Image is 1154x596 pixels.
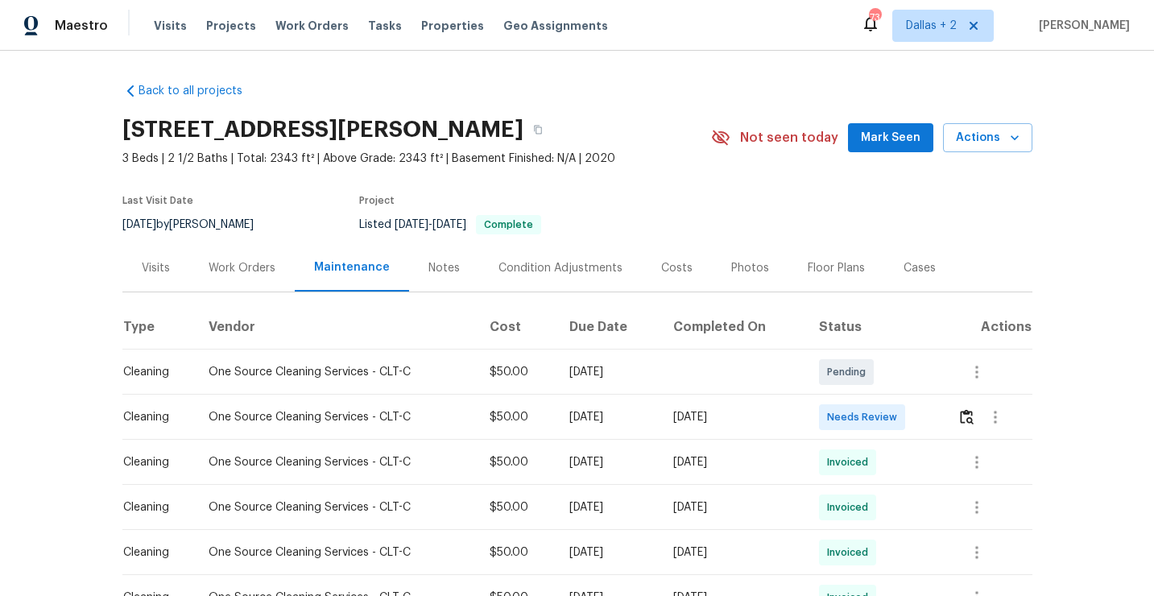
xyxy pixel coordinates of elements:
div: $50.00 [490,409,544,425]
th: Actions [945,304,1032,350]
span: Work Orders [275,18,349,34]
span: Last Visit Date [122,196,193,205]
div: Cleaning [123,544,183,561]
div: Costs [661,260,693,276]
span: Complete [478,220,540,230]
div: Work Orders [209,260,275,276]
th: Vendor [196,304,477,350]
span: 3 Beds | 2 1/2 Baths | Total: 2343 ft² | Above Grade: 2343 ft² | Basement Finished: N/A | 2020 [122,151,711,167]
div: Floor Plans [808,260,865,276]
th: Type [122,304,196,350]
th: Cost [477,304,556,350]
span: [PERSON_NAME] [1032,18,1130,34]
th: Completed On [660,304,807,350]
span: Listed [359,219,541,230]
span: Properties [421,18,484,34]
span: Visits [154,18,187,34]
button: Mark Seen [848,123,933,153]
div: [DATE] [673,544,794,561]
a: Back to all projects [122,83,277,99]
div: [DATE] [673,409,794,425]
div: $50.00 [490,499,544,515]
span: Dallas + 2 [906,18,957,34]
span: Project [359,196,395,205]
div: $50.00 [490,544,544,561]
div: One Source Cleaning Services - CLT-C [209,364,464,380]
div: $50.00 [490,454,544,470]
span: [DATE] [395,219,428,230]
span: Pending [827,364,872,380]
div: [DATE] [569,499,647,515]
div: One Source Cleaning Services - CLT-C [209,454,464,470]
span: Invoiced [827,454,875,470]
div: One Source Cleaning Services - CLT-C [209,409,464,425]
span: Actions [956,128,1020,148]
div: Maintenance [314,259,390,275]
div: $50.00 [490,364,544,380]
h2: [STREET_ADDRESS][PERSON_NAME] [122,122,523,138]
div: Cleaning [123,364,183,380]
div: Cleaning [123,409,183,425]
img: Review Icon [960,409,974,424]
span: Maestro [55,18,108,34]
div: Notes [428,260,460,276]
div: Visits [142,260,170,276]
div: [DATE] [569,454,647,470]
div: by [PERSON_NAME] [122,215,273,234]
span: [DATE] [122,219,156,230]
div: Cleaning [123,499,183,515]
div: Photos [731,260,769,276]
div: Condition Adjustments [498,260,622,276]
span: Not seen today [740,130,838,146]
th: Due Date [556,304,660,350]
th: Status [806,304,945,350]
div: [DATE] [569,544,647,561]
div: [DATE] [673,499,794,515]
div: [DATE] [673,454,794,470]
span: Invoiced [827,544,875,561]
div: One Source Cleaning Services - CLT-C [209,544,464,561]
button: Review Icon [958,398,976,437]
span: Needs Review [827,409,904,425]
div: [DATE] [569,409,647,425]
div: 73 [869,10,880,26]
div: Cleaning [123,454,183,470]
span: Projects [206,18,256,34]
button: Actions [943,123,1032,153]
span: [DATE] [432,219,466,230]
span: Mark Seen [861,128,920,148]
span: - [395,219,466,230]
span: Geo Assignments [503,18,608,34]
div: [DATE] [569,364,647,380]
span: Invoiced [827,499,875,515]
div: Cases [904,260,936,276]
span: Tasks [368,20,402,31]
div: One Source Cleaning Services - CLT-C [209,499,464,515]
